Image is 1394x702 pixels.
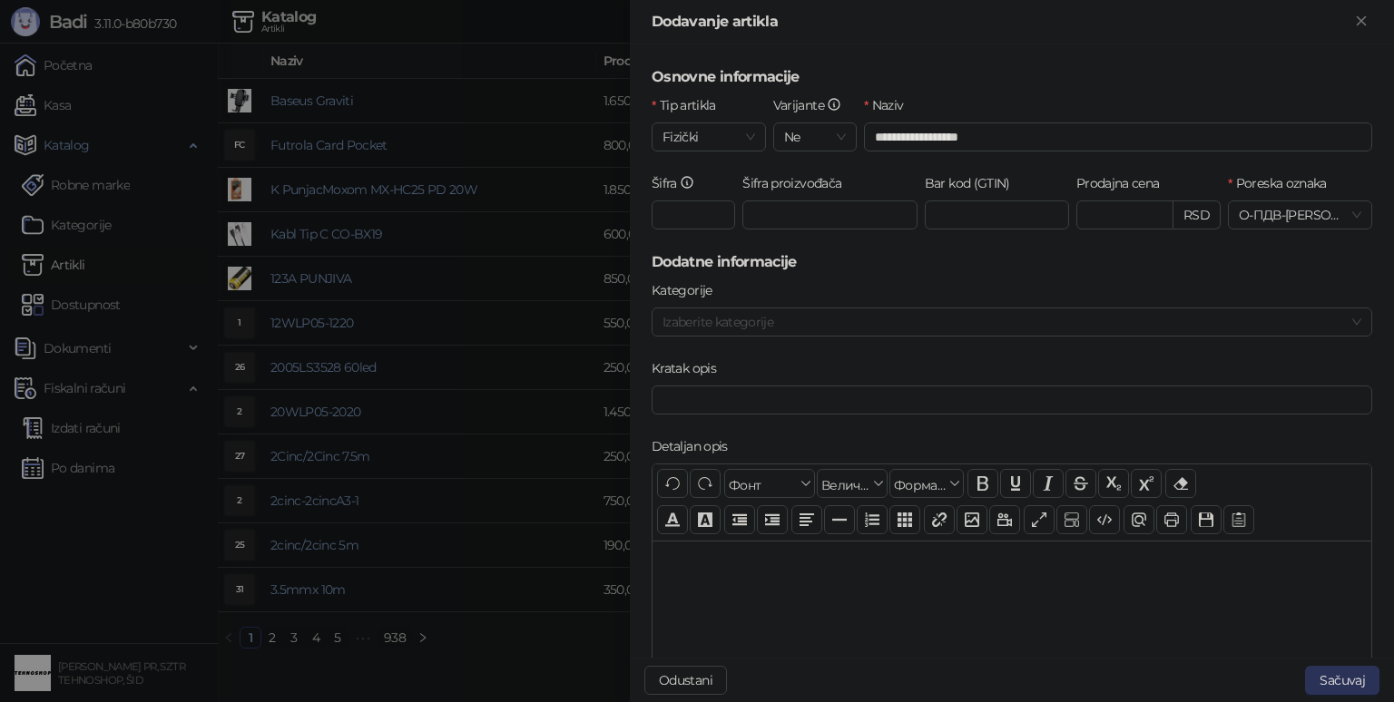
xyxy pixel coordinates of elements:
[967,469,998,498] button: Подебљано
[724,505,755,534] button: Извлачење
[1165,469,1196,498] button: Уклони формат
[925,200,1069,229] input: Bar kod (GTIN)
[652,280,723,300] label: Kategorije
[663,123,755,151] span: Fizički
[1024,505,1055,534] button: Приказ преко целог екрана
[1156,505,1187,534] button: Штампај
[1056,505,1087,534] button: Прикажи блокове
[1065,469,1096,498] button: Прецртано
[1305,666,1379,695] button: Sačuvaj
[817,469,888,498] button: Величина
[1173,200,1221,229] div: RSD
[824,505,855,534] button: Хоризонтална линија
[652,251,1372,273] h5: Dodatne informacije
[957,505,987,534] button: Слика
[757,505,788,534] button: Увлачење
[742,200,918,229] input: Šifra proizvođača
[1000,469,1031,498] button: Подвучено
[690,469,721,498] button: Понови
[1350,11,1372,33] button: Zatvori
[652,11,1350,33] div: Dodavanje artikla
[742,173,853,193] label: Šifra proizvođača
[652,173,706,193] label: Šifra
[1191,505,1222,534] button: Сачувај
[791,505,822,534] button: Поравнање
[724,469,815,498] button: Фонт
[1033,469,1064,498] button: Искошено
[989,505,1020,534] button: Видео
[889,469,964,498] button: Формати
[1089,505,1120,534] button: Приказ кода
[889,505,920,534] button: Табела
[657,505,688,534] button: Боја текста
[1228,173,1338,193] label: Poreska oznaka
[652,95,727,115] label: Tip artikla
[644,666,727,695] button: Odustani
[1076,173,1171,193] label: Prodajna cena
[773,95,853,115] label: Varijante
[784,123,846,151] span: Ne
[924,505,955,534] button: Веза
[1131,469,1162,498] button: Експонент
[657,469,688,498] button: Поврати
[652,66,1372,88] h5: Osnovne informacije
[652,436,739,456] label: Detaljan opis
[857,505,888,534] button: Листа
[1239,201,1361,229] span: О-ПДВ - [PERSON_NAME] ( 20,00 %)
[652,358,727,378] label: Kratak opis
[652,385,1372,414] input: Kratak opis
[864,95,915,115] label: Naziv
[864,122,1372,151] input: Naziv
[690,505,721,534] button: Боја позадине
[1124,505,1154,534] button: Преглед
[1098,469,1129,498] button: Индексирано
[1223,505,1254,534] button: Шаблон
[925,173,1021,193] label: Bar kod (GTIN)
